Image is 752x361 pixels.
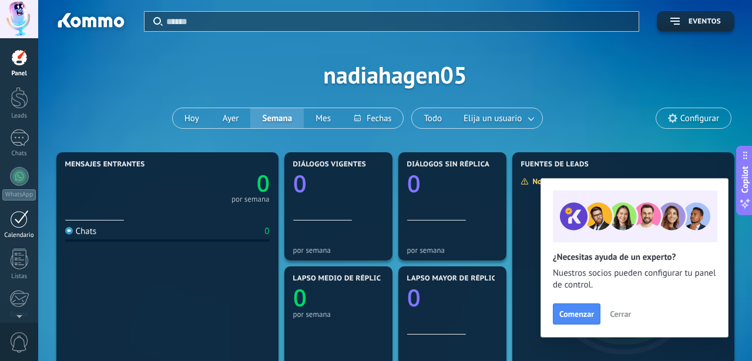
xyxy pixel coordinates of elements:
[610,310,631,318] span: Cerrar
[407,167,421,199] text: 0
[2,189,36,200] div: WhatsApp
[657,11,734,32] button: Eventos
[167,168,270,199] a: 0
[407,161,490,169] span: Diálogos sin réplica
[454,108,542,128] button: Elija un usuario
[521,176,663,186] div: No hay suficientes datos para mostrar
[407,275,501,283] span: Lapso mayor de réplica
[2,112,36,120] div: Leads
[343,108,403,128] button: Fechas
[293,275,386,283] span: Lapso medio de réplica
[2,70,36,78] div: Panel
[173,108,211,128] button: Hoy
[553,303,600,325] button: Comenzar
[461,111,524,126] span: Elija un usuario
[211,108,251,128] button: Ayer
[2,150,36,158] div: Chats
[407,246,498,255] div: por semana
[293,167,307,199] text: 0
[65,161,145,169] span: Mensajes entrantes
[739,166,751,193] span: Copilot
[293,246,384,255] div: por semana
[293,310,384,319] div: por semana
[293,281,307,313] text: 0
[231,196,270,202] div: por semana
[264,226,269,237] div: 0
[553,252,716,263] h2: ¿Necesitas ayuda de un experto?
[250,108,304,128] button: Semana
[65,227,73,235] img: Chats
[559,310,594,318] span: Comenzar
[293,161,367,169] span: Diálogos vigentes
[521,161,589,169] span: Fuentes de leads
[407,281,421,313] text: 0
[553,268,716,291] span: Nuestros socios pueden configurar tu panel de control.
[605,305,636,323] button: Cerrar
[412,108,454,128] button: Todo
[689,18,721,26] span: Eventos
[680,113,719,123] span: Configurar
[65,226,97,237] div: Chats
[2,273,36,280] div: Listas
[2,232,36,239] div: Calendario
[304,108,343,128] button: Mes
[256,168,269,199] text: 0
